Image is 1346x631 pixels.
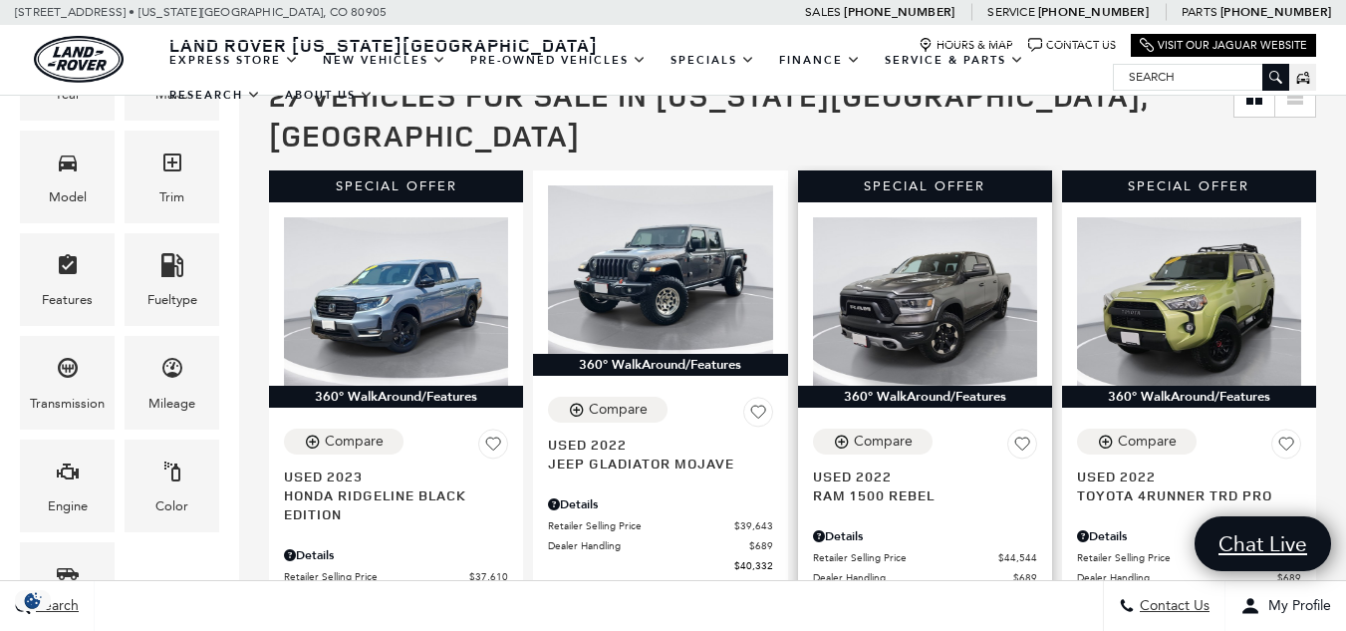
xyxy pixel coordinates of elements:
[798,386,1052,408] div: 360° WalkAround/Features
[1007,429,1037,467] button: Save Vehicle
[56,146,80,186] span: Model
[125,440,219,532] div: ColorColor
[125,131,219,223] div: TrimTrim
[854,433,913,451] div: Compare
[813,570,1013,585] span: Dealer Handling
[49,186,87,208] div: Model
[284,546,508,564] div: Pricing Details - Honda Ridgeline Black Edition
[1077,485,1286,504] span: Toyota 4Runner TRD Pro
[1062,170,1316,202] div: Special Offer
[20,233,115,326] div: FeaturesFeatures
[48,495,88,517] div: Engine
[1077,467,1286,485] span: Used 2022
[548,538,772,553] a: Dealer Handling $689
[1077,550,1301,565] a: Retailer Selling Price $49,200
[125,336,219,429] div: MileageMileage
[284,467,493,485] span: Used 2023
[56,351,80,392] span: Transmission
[813,467,1022,485] span: Used 2022
[1077,467,1301,504] a: Used 2022Toyota 4Runner TRD Pro
[1062,386,1316,408] div: 360° WalkAround/Features
[548,454,757,473] span: Jeep Gladiator Mojave
[1077,550,1262,565] span: Retailer Selling Price
[1077,570,1277,585] span: Dealer Handling
[325,433,384,451] div: Compare
[160,248,184,289] span: Fueltype
[1225,581,1346,631] button: Open user profile menu
[1077,217,1301,386] img: 2022 Toyota 4Runner TRD Pro
[147,289,197,311] div: Fueltype
[284,467,508,523] a: Used 2023Honda Ridgeline Black Edition
[1038,4,1149,20] a: [PHONE_NUMBER]
[159,186,184,208] div: Trim
[1077,429,1197,455] button: Compare Vehicle
[1135,598,1210,615] span: Contact Us
[813,570,1037,585] a: Dealer Handling $689
[269,386,523,408] div: 360° WalkAround/Features
[56,455,80,495] span: Engine
[1118,433,1177,451] div: Compare
[767,43,873,78] a: Finance
[659,43,767,78] a: Specials
[548,518,772,533] a: Retailer Selling Price $39,643
[20,336,115,429] div: TransmissionTransmission
[734,518,773,533] span: $39,643
[1195,516,1331,571] a: Chat Live
[125,233,219,326] div: FueltypeFueltype
[458,43,659,78] a: Pre-Owned Vehicles
[548,538,748,553] span: Dealer Handling
[157,43,1113,113] nav: Main Navigation
[813,467,1037,504] a: Used 2022Ram 1500 Rebel
[155,495,188,517] div: Color
[157,43,311,78] a: EXPRESS STORE
[813,429,933,455] button: Compare Vehicle
[734,558,773,573] span: $40,332
[284,217,508,386] img: 2023 Honda Ridgeline Black Edition
[987,5,1034,19] span: Service
[1271,429,1301,467] button: Save Vehicle
[548,185,772,354] img: 2022 Jeep Gladiator Mojave
[20,131,115,223] div: ModelModel
[284,569,469,584] span: Retailer Selling Price
[919,38,1013,53] a: Hours & Map
[1220,4,1331,20] a: [PHONE_NUMBER]
[10,590,56,611] img: Opt-Out Icon
[20,440,115,532] div: EngineEngine
[269,75,1148,156] span: 27 Vehicles for Sale in [US_STATE][GEOGRAPHIC_DATA], [GEOGRAPHIC_DATA]
[813,550,1037,565] a: Retailer Selling Price $44,544
[548,495,772,513] div: Pricing Details - Jeep Gladiator Mojave
[157,33,610,57] a: Land Rover [US_STATE][GEOGRAPHIC_DATA]
[1114,65,1288,89] input: Search
[10,590,56,611] section: Click to Open Cookie Consent Modal
[15,5,387,19] a: [STREET_ADDRESS] • [US_STATE][GEOGRAPHIC_DATA], CO 80905
[548,558,772,573] a: $40,332
[1077,570,1301,585] a: Dealer Handling $689
[844,4,954,20] a: [PHONE_NUMBER]
[548,435,757,454] span: Used 2022
[34,36,124,83] img: Land Rover
[157,78,273,113] a: Research
[548,518,733,533] span: Retailer Selling Price
[1182,5,1217,19] span: Parts
[34,36,124,83] a: land-rover
[873,43,1036,78] a: Service & Parts
[284,569,508,584] a: Retailer Selling Price $37,610
[273,78,386,113] a: About Us
[1209,530,1317,557] span: Chat Live
[1260,598,1331,615] span: My Profile
[813,217,1037,386] img: 2022 Ram 1500 Rebel
[56,557,80,598] span: Bodystyle
[998,550,1037,565] span: $44,544
[533,354,787,376] div: 360° WalkAround/Features
[284,485,493,523] span: Honda Ridgeline Black Edition
[805,5,841,19] span: Sales
[743,397,773,435] button: Save Vehicle
[160,351,184,392] span: Mileage
[1077,527,1301,545] div: Pricing Details - Toyota 4Runner TRD Pro
[42,289,93,311] div: Features
[1028,38,1116,53] a: Contact Us
[30,393,105,415] div: Transmission
[160,455,184,495] span: Color
[548,435,772,473] a: Used 2022Jeep Gladiator Mojave
[1140,38,1307,53] a: Visit Our Jaguar Website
